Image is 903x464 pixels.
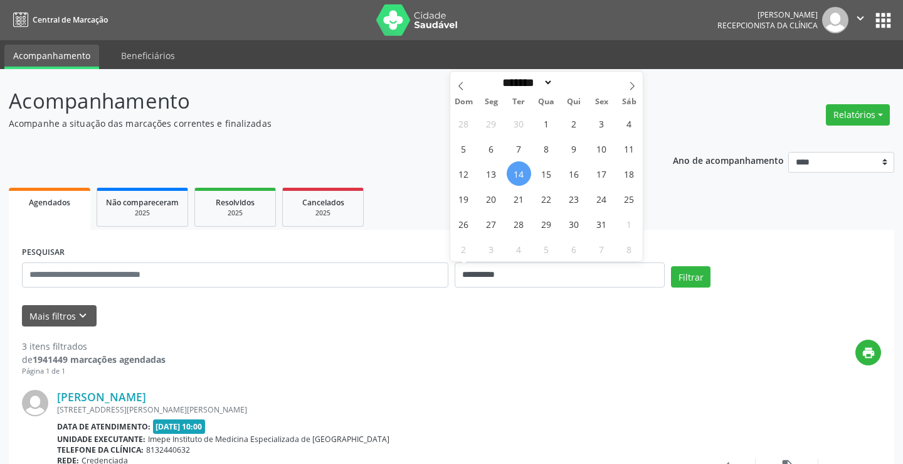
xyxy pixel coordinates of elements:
label: PESQUISAR [22,243,65,262]
div: [PERSON_NAME] [717,9,818,20]
input: Year [553,76,594,89]
p: Acompanhamento [9,85,628,117]
span: Outubro 7, 2025 [507,136,531,161]
span: Novembro 8, 2025 [617,237,642,261]
button: Relatórios [826,104,890,126]
span: Outubro 3, 2025 [589,111,614,136]
span: Qua [532,98,560,106]
span: Outubro 5, 2025 [451,136,476,161]
img: img [22,390,48,416]
span: Outubro 6, 2025 [479,136,504,161]
span: Novembro 7, 2025 [589,237,614,261]
span: Outubro 2, 2025 [562,111,586,136]
span: Sáb [615,98,643,106]
div: 2025 [106,208,179,218]
a: Acompanhamento [4,45,99,69]
i:  [853,11,867,25]
div: 2025 [204,208,267,218]
span: Outubro 14, 2025 [507,161,531,186]
button: apps [872,9,894,31]
div: 2025 [292,208,354,218]
b: Data de atendimento: [57,421,150,432]
span: 8132440632 [146,445,190,455]
button: print [855,340,881,365]
span: Outubro 20, 2025 [479,186,504,211]
div: de [22,353,166,366]
span: Outubro 13, 2025 [479,161,504,186]
p: Ano de acompanhamento [673,152,784,168]
b: Unidade executante: [57,434,145,445]
span: Outubro 1, 2025 [534,111,559,136]
span: Setembro 30, 2025 [507,111,531,136]
i: keyboard_arrow_down [76,309,90,323]
span: [DATE] 10:00 [153,419,206,434]
select: Month [499,76,554,89]
span: Outubro 17, 2025 [589,161,614,186]
span: Seg [477,98,505,106]
span: Outubro 29, 2025 [534,212,559,236]
span: Novembro 1, 2025 [617,212,642,236]
span: Setembro 28, 2025 [451,111,476,136]
span: Outubro 12, 2025 [451,161,476,186]
div: Página 1 de 1 [22,366,166,377]
button: Filtrar [671,266,710,288]
span: Outubro 25, 2025 [617,186,642,211]
span: Outubro 21, 2025 [507,186,531,211]
span: Outubro 19, 2025 [451,186,476,211]
a: [PERSON_NAME] [57,390,146,404]
span: Ter [505,98,532,106]
img: img [822,7,848,33]
span: Novembro 4, 2025 [507,237,531,261]
span: Cancelados [302,197,344,208]
span: Outubro 15, 2025 [534,161,559,186]
span: Sex [588,98,615,106]
div: [STREET_ADDRESS][PERSON_NAME][PERSON_NAME] [57,404,693,415]
span: Imepe Instituto de Medicina Especializada de [GEOGRAPHIC_DATA] [148,434,389,445]
span: Dom [450,98,478,106]
strong: 1941449 marcações agendadas [33,353,166,365]
span: Outubro 8, 2025 [534,136,559,161]
span: Outubro 27, 2025 [479,212,504,236]
span: Outubro 18, 2025 [617,161,642,186]
span: Setembro 29, 2025 [479,111,504,136]
span: Agendados [29,197,70,208]
span: Qui [560,98,588,106]
span: Outubro 11, 2025 [617,136,642,161]
i: print [862,346,875,360]
span: Outubro 10, 2025 [589,136,614,161]
button:  [848,7,872,33]
span: Outubro 30, 2025 [562,212,586,236]
span: Recepcionista da clínica [717,20,818,31]
span: Novembro 5, 2025 [534,237,559,261]
div: 3 itens filtrados [22,340,166,353]
b: Telefone da clínica: [57,445,144,455]
span: Outubro 16, 2025 [562,161,586,186]
span: Outubro 28, 2025 [507,212,531,236]
a: Beneficiários [112,45,184,67]
span: Central de Marcação [33,14,108,25]
span: Outubro 4, 2025 [617,111,642,136]
button: Mais filtroskeyboard_arrow_down [22,305,97,327]
span: Novembro 2, 2025 [451,237,476,261]
span: Outubro 31, 2025 [589,212,614,236]
span: Outubro 26, 2025 [451,212,476,236]
span: Resolvidos [216,197,255,208]
p: Acompanhe a situação das marcações correntes e finalizadas [9,117,628,130]
span: Não compareceram [106,197,179,208]
a: Central de Marcação [9,9,108,30]
span: Novembro 3, 2025 [479,237,504,261]
span: Novembro 6, 2025 [562,237,586,261]
span: Outubro 24, 2025 [589,186,614,211]
span: Outubro 23, 2025 [562,186,586,211]
span: Outubro 22, 2025 [534,186,559,211]
span: Outubro 9, 2025 [562,136,586,161]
